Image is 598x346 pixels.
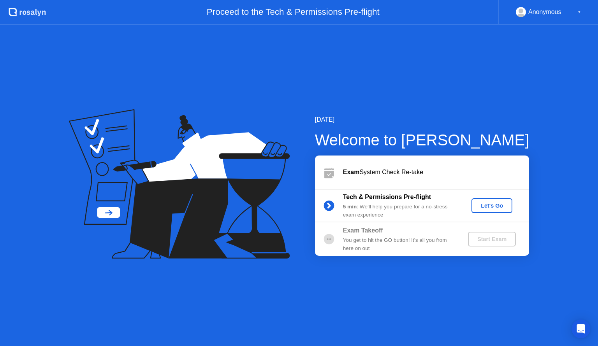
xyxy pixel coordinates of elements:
div: Anonymous [528,7,561,17]
div: Welcome to [PERSON_NAME] [315,128,529,152]
div: System Check Re-take [343,168,529,177]
div: Let's Go [475,203,509,209]
div: You get to hit the GO button! It’s all you from here on out [343,236,455,252]
button: Start Exam [468,232,516,246]
button: Let's Go [471,198,512,213]
b: Exam Takeoff [343,227,383,234]
div: ▼ [577,7,581,17]
b: 5 min [343,204,357,210]
b: Tech & Permissions Pre-flight [343,194,431,200]
div: [DATE] [315,115,529,124]
b: Exam [343,169,360,175]
div: Open Intercom Messenger [572,320,590,338]
div: Start Exam [471,236,513,242]
div: : We’ll help you prepare for a no-stress exam experience [343,203,455,219]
